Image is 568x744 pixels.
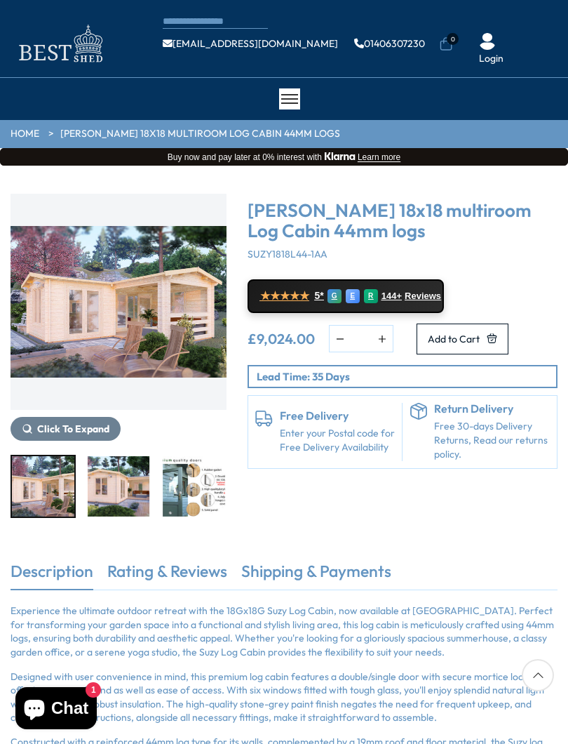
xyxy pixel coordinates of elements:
[248,332,315,346] ins: £9,024.00
[479,33,496,50] img: User Icon
[428,334,480,344] span: Add to Cart
[86,455,151,518] div: 2 / 7
[280,410,395,423] h6: Free Delivery
[434,420,550,461] p: Free 30-days Delivery Returns, Read our returns policy.
[260,289,309,303] span: ★★★★★
[327,289,342,303] div: G
[434,403,550,416] h6: Return Delivery
[346,289,360,303] div: E
[439,37,453,51] a: 0
[248,279,444,313] a: ★★★★★ 5* G E R 144+ Reviews
[405,291,441,302] span: Reviews
[11,127,39,141] a: HOME
[11,417,121,441] button: Click To Expand
[257,369,557,384] p: Lead Time: 35 Days
[241,560,391,590] a: Shipping & Payments
[11,194,226,410] img: Shire Suzy 18x18 multiroom Log Cabin 44mm logs - Best Shed
[447,33,459,45] span: 0
[248,248,327,260] span: SUZY1818L44-1AA
[12,456,74,517] img: Suzy3_2x6-2_5S31896-1_f0f3b787-e36b-4efa-959a-148785adcb0b_200x200.jpg
[11,670,557,725] p: Designed with user convenience in mind, this premium log cabin features a double/single door with...
[417,324,508,354] button: Add to Cart
[11,194,226,441] div: 1 / 7
[354,39,425,48] a: 01406307230
[280,427,395,454] a: Enter your Postal code for Free Delivery Availability
[381,291,402,302] span: 144+
[248,201,558,241] h3: [PERSON_NAME] 18x18 multiroom Log Cabin 44mm logs
[88,456,150,517] img: Suzy3_2x6-2_5S31896-2_64732b6d-1a30-4d9b-a8b3-4f3a95d206a5_200x200.jpg
[11,687,101,733] inbox-online-store-chat: Shopify online store chat
[107,560,227,590] a: Rating & Reviews
[11,21,109,67] img: logo
[11,455,76,518] div: 1 / 7
[60,127,340,141] a: [PERSON_NAME] 18x18 multiroom Log Cabin 44mm logs
[161,455,226,518] div: 3 / 7
[163,456,225,517] img: Premiumqualitydoors_3_f0c32a75-f7e9-4cfe-976d-db3d5c21df21_200x200.jpg
[479,52,503,66] a: Login
[163,39,338,48] a: [EMAIL_ADDRESS][DOMAIN_NAME]
[11,560,93,590] a: Description
[37,423,109,435] span: Click To Expand
[364,289,378,303] div: R
[11,604,557,659] p: Experience the ultimate outdoor retreat with the 18Gx18G Suzy Log Cabin, now available at [GEOGRA...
